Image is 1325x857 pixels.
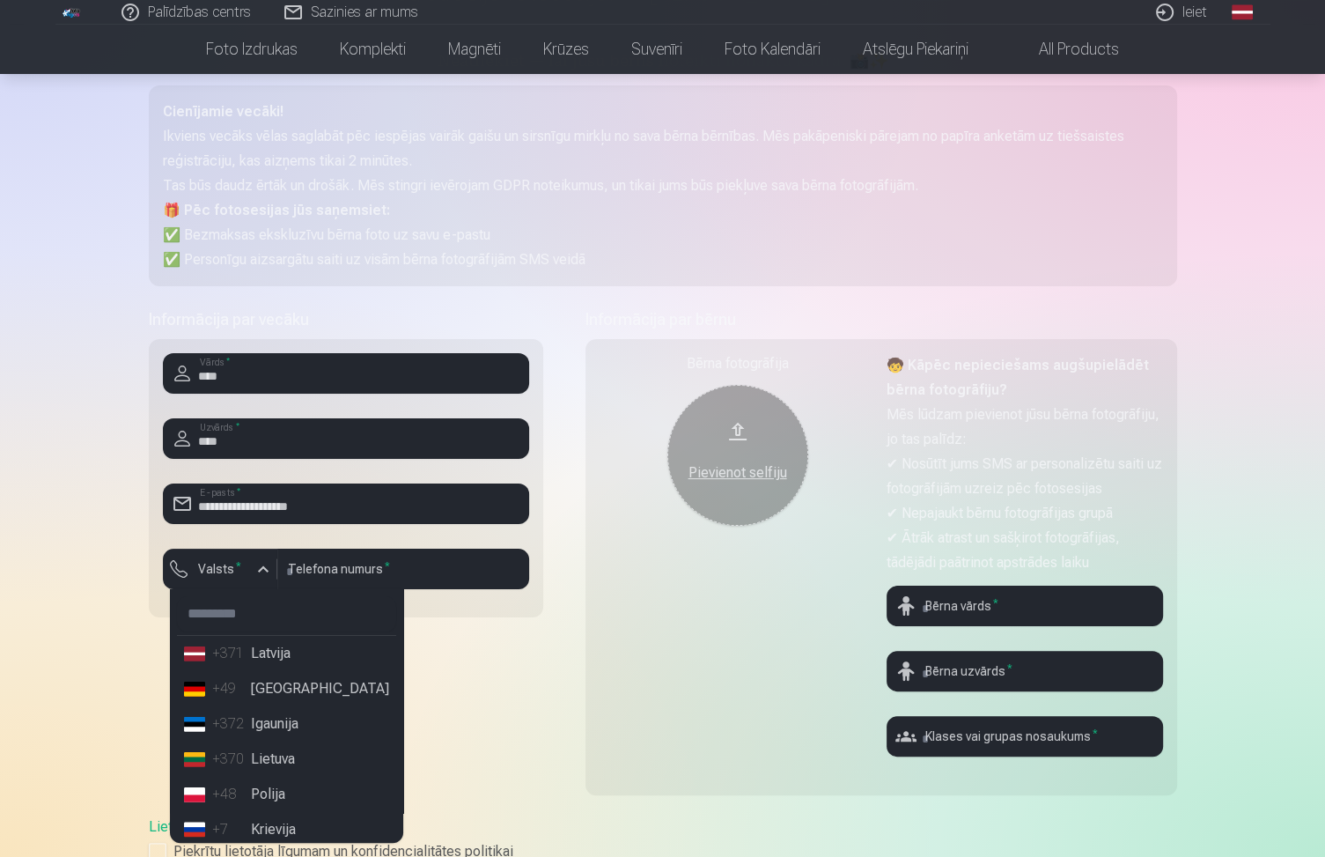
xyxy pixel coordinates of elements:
[703,25,842,74] a: Foto kalendāri
[685,462,791,484] div: Pievienot selfiju
[149,818,261,835] a: Lietošanas līgums
[177,706,396,742] li: Igaunija
[212,643,247,664] div: +371
[163,549,277,589] button: Valsts*
[887,526,1163,575] p: ✔ Ātrāk atrast un sašķirot fotogrāfijas, tādējādi paātrinot apstrādes laiku
[177,636,396,671] li: Latvija
[177,742,396,777] li: Lietuva
[319,25,427,74] a: Komplekti
[149,307,543,332] h5: Informācija par vecāku
[600,353,876,374] div: Bērna fotogrāfija
[522,25,610,74] a: Krūzes
[163,174,1163,198] p: Tas būs daudz ērtāk un drošāk. Mēs stingri ievērojam GDPR noteikumus, un tikai jums būs piekļuve ...
[212,784,247,805] div: +48
[177,777,396,812] li: Polija
[585,307,1177,332] h5: Informācija par bērnu
[177,671,396,706] li: [GEOGRAPHIC_DATA]
[667,385,808,526] button: Pievienot selfiju
[212,819,247,840] div: +7
[163,202,390,218] strong: 🎁 Pēc fotosesijas jūs saņemsiet:
[185,25,319,74] a: Foto izdrukas
[887,452,1163,501] p: ✔ Nosūtīt jums SMS ar personalizētu saiti uz fotogrāfijām uzreiz pēc fotosesijas
[212,678,247,699] div: +49
[887,501,1163,526] p: ✔ Nepajaukt bērnu fotogrāfijas grupā
[887,403,1163,452] p: Mēs lūdzam pievienot jūsu bērna fotogrāfiju, jo tas palīdz:
[990,25,1140,74] a: All products
[887,357,1149,398] strong: 🧒 Kāpēc nepieciešams augšupielādēt bērna fotogrāfiju?
[842,25,990,74] a: Atslēgu piekariņi
[163,103,283,120] strong: Cienījamie vecāki!
[163,124,1163,174] p: Ikviens vecāks vēlas saglabāt pēc iespējas vairāk gaišu un sirsnīgu mirkļu no sava bērna bērnības...
[177,812,396,847] li: Krievija
[163,247,1163,272] p: ✅ Personīgu aizsargātu saiti uz visām bērna fotogrāfijām SMS veidā
[427,25,522,74] a: Magnēti
[163,223,1163,247] p: ✅ Bezmaksas ekskluzīvu bērna foto uz savu e-pastu
[212,749,247,770] div: +370
[63,7,82,18] img: /fa1
[212,713,247,735] div: +372
[191,560,248,578] label: Valsts
[610,25,703,74] a: Suvenīri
